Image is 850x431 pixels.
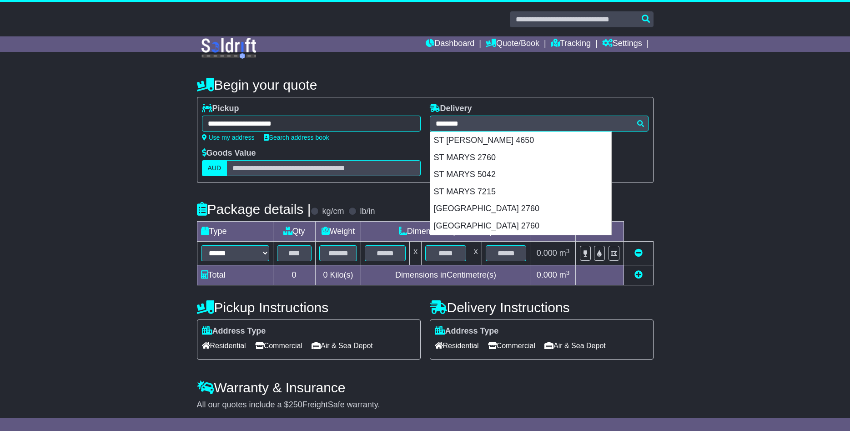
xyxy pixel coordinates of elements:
[430,149,611,167] div: ST MARYS 2760
[255,339,302,353] span: Commercial
[430,218,611,235] div: [GEOGRAPHIC_DATA] 2760
[197,222,273,242] td: Type
[202,134,255,141] a: Use my address
[426,36,474,52] a: Dashboard
[435,326,499,336] label: Address Type
[322,207,344,217] label: kg/cm
[264,134,329,141] a: Search address book
[202,148,256,158] label: Goods Value
[202,104,239,114] label: Pickup
[197,300,421,315] h4: Pickup Instructions
[430,166,611,183] div: ST MARYS 5042
[312,339,373,353] span: Air & Sea Depot
[197,202,311,217] h4: Package details |
[197,380,654,395] h4: Warranty & Insurance
[566,269,570,276] sup: 3
[435,339,479,353] span: Residential
[430,104,472,114] label: Delivery
[551,36,591,52] a: Tracking
[197,265,273,285] td: Total
[486,36,539,52] a: Quote/Book
[197,77,654,92] h4: Begin your quote
[430,132,611,149] div: ST [PERSON_NAME] 4650
[634,248,643,258] a: Remove this item
[202,160,227,176] label: AUD
[566,248,570,254] sup: 3
[361,265,530,285] td: Dimensions in Centimetre(s)
[273,222,315,242] td: Qty
[361,222,530,242] td: Dimensions (L x W x H)
[410,242,422,265] td: x
[559,270,570,279] span: m
[202,326,266,336] label: Address Type
[273,265,315,285] td: 0
[537,270,557,279] span: 0.000
[430,300,654,315] h4: Delivery Instructions
[430,183,611,201] div: ST MARYS 7215
[430,116,649,132] typeahead: Please provide city
[323,270,327,279] span: 0
[202,339,246,353] span: Residential
[470,242,482,265] td: x
[602,36,642,52] a: Settings
[289,400,302,409] span: 250
[315,222,361,242] td: Weight
[315,265,361,285] td: Kilo(s)
[559,248,570,258] span: m
[537,248,557,258] span: 0.000
[488,339,535,353] span: Commercial
[430,200,611,218] div: [GEOGRAPHIC_DATA] 2760
[544,339,606,353] span: Air & Sea Depot
[360,207,375,217] label: lb/in
[634,270,643,279] a: Add new item
[197,400,654,410] div: All our quotes include a $ FreightSafe warranty.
